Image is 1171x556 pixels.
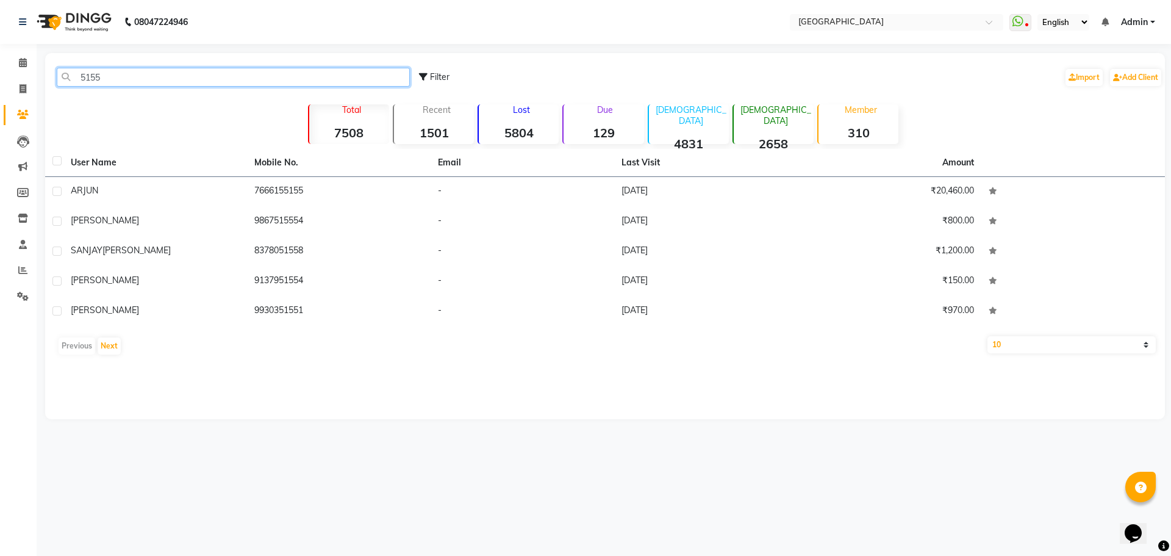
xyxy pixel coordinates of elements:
[798,297,981,327] td: ₹970.00
[247,297,431,327] td: 9930351551
[484,104,559,115] p: Lost
[98,338,121,355] button: Next
[614,207,798,237] td: [DATE]
[479,125,559,140] strong: 5804
[935,149,981,176] th: Amount
[71,215,139,226] span: [PERSON_NAME]
[63,149,247,177] th: User Name
[134,5,188,39] b: 08047224946
[309,125,389,140] strong: 7508
[431,297,614,327] td: -
[1121,16,1148,29] span: Admin
[399,104,474,115] p: Recent
[614,297,798,327] td: [DATE]
[823,104,898,115] p: Member
[614,177,798,207] td: [DATE]
[31,5,115,39] img: logo
[1065,69,1103,86] a: Import
[314,104,389,115] p: Total
[247,267,431,297] td: 9137951554
[739,104,814,126] p: [DEMOGRAPHIC_DATA]
[431,267,614,297] td: -
[431,237,614,267] td: -
[57,68,410,87] input: Search by Name/Mobile/Email/Code
[247,177,431,207] td: 7666155155
[247,207,431,237] td: 9867515554
[102,245,171,256] span: [PERSON_NAME]
[71,275,139,286] span: [PERSON_NAME]
[649,136,729,151] strong: 4831
[430,71,449,82] span: Filter
[614,267,798,297] td: [DATE]
[818,125,898,140] strong: 310
[654,104,729,126] p: [DEMOGRAPHIC_DATA]
[431,149,614,177] th: Email
[247,237,431,267] td: 8378051558
[798,207,981,237] td: ₹800.00
[566,104,643,115] p: Due
[71,305,139,316] span: [PERSON_NAME]
[1110,69,1161,86] a: Add Client
[71,185,98,196] span: ARJUN
[734,136,814,151] strong: 2658
[564,125,643,140] strong: 129
[614,237,798,267] td: [DATE]
[431,207,614,237] td: -
[431,177,614,207] td: -
[1120,507,1159,544] iframe: chat widget
[394,125,474,140] strong: 1501
[798,237,981,267] td: ₹1,200.00
[247,149,431,177] th: Mobile No.
[798,177,981,207] td: ₹20,460.00
[798,267,981,297] td: ₹150.00
[614,149,798,177] th: Last Visit
[71,245,102,256] span: SANJAY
